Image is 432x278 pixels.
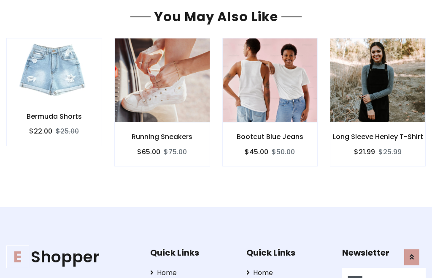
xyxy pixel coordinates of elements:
[150,248,234,258] h5: Quick Links
[115,133,210,141] h6: Running Sneakers
[114,38,210,166] a: Running Sneakers $65.00$75.00
[223,133,318,141] h6: Bootcut Blue Jeans
[272,147,295,157] del: $50.00
[56,126,79,136] del: $25.00
[330,38,426,166] a: Long Sleeve Henley T-Shirt $21.99$25.99
[378,147,402,157] del: $25.99
[6,248,137,267] h1: Shopper
[246,268,330,278] a: Home
[246,248,330,258] h5: Quick Links
[150,268,234,278] a: Home
[137,148,160,156] h6: $65.00
[7,112,102,120] h6: Bermuda Shorts
[354,148,375,156] h6: $21.99
[6,248,137,267] a: EShopper
[151,8,281,26] span: You May Also Like
[330,133,425,141] h6: Long Sleeve Henley T-Shirt
[222,38,318,166] a: Bootcut Blue Jeans $45.00$50.00
[6,38,102,146] a: Bermuda Shorts $22.00$25.00
[245,148,268,156] h6: $45.00
[342,248,426,258] h5: Newsletter
[29,127,52,135] h6: $22.00
[6,245,29,268] span: E
[164,147,187,157] del: $75.00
